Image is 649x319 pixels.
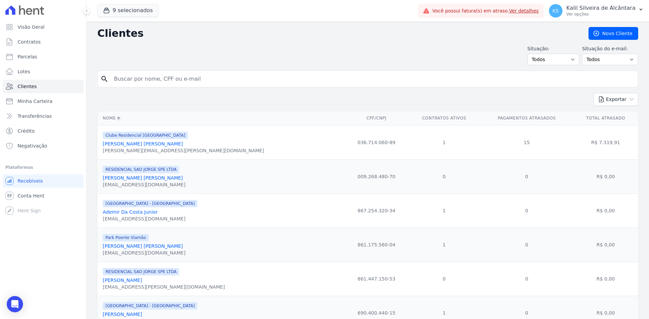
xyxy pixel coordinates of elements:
[480,262,573,296] td: 0
[408,125,480,159] td: 1
[408,159,480,193] td: 0
[97,4,159,17] button: 9 selecionados
[103,181,186,188] div: [EMAIL_ADDRESS][DOMAIN_NAME]
[103,234,149,241] span: Park Poente Viamão
[7,296,23,312] div: Open Intercom Messenger
[18,24,45,30] span: Visão Geral
[544,1,649,20] button: KS Kalil Silveira de Alcântara Ver opções
[408,193,480,228] td: 1
[97,27,578,39] h2: Clientes
[18,98,52,105] span: Minha Carteira
[567,5,635,11] p: Kalil Silveira de Alcântara
[18,128,35,134] span: Crédito
[3,174,83,188] a: Recebíveis
[567,11,635,17] p: Ver opções
[103,268,179,275] span: RESIDENCIAL SAO JORGE SPE LTDA
[480,159,573,193] td: 0
[3,109,83,123] a: Transferências
[3,65,83,78] a: Lotes
[3,20,83,34] a: Visão Geral
[345,228,408,262] td: 861.175.560-04
[103,249,186,256] div: [EMAIL_ADDRESS][DOMAIN_NAME]
[553,8,559,13] span: KS
[573,111,638,125] th: Total Atrasado
[110,72,635,86] input: Buscar por nome, CPF ou e-mail
[3,50,83,63] a: Parcelas
[5,163,81,171] div: Plataformas
[3,189,83,203] a: Conta Hent
[103,312,142,317] a: [PERSON_NAME]
[573,159,638,193] td: R$ 0,00
[103,175,183,181] a: [PERSON_NAME] [PERSON_NAME]
[588,27,638,40] a: Novo Cliente
[18,53,37,60] span: Parcelas
[103,215,197,222] div: [EMAIL_ADDRESS][DOMAIN_NAME]
[408,262,480,296] td: 0
[573,125,638,159] td: R$ 7.319,91
[103,243,183,249] a: [PERSON_NAME] [PERSON_NAME]
[408,228,480,262] td: 1
[3,35,83,49] a: Contratos
[345,159,408,193] td: 009.268.480-70
[18,38,41,45] span: Contratos
[480,228,573,262] td: 0
[18,83,37,90] span: Clientes
[345,193,408,228] td: 867.254.320-34
[3,124,83,138] a: Crédito
[480,125,573,159] td: 15
[103,209,158,215] a: Ademir Da Costa Junior
[573,193,638,228] td: R$ 0,00
[3,95,83,108] a: Minha Carteira
[18,68,30,75] span: Lotes
[3,139,83,153] a: Negativação
[103,132,188,139] span: Clube Residencial [GEOGRAPHIC_DATA]
[345,111,408,125] th: CPF/CNPJ
[18,142,47,149] span: Negativação
[103,277,142,283] a: [PERSON_NAME]
[527,45,579,52] label: Situação:
[100,75,109,83] i: search
[103,200,197,207] span: [GEOGRAPHIC_DATA] - [GEOGRAPHIC_DATA]
[573,262,638,296] td: R$ 0,00
[97,111,345,125] th: Nome
[432,7,539,15] span: Você possui fatura(s) em atraso.
[345,262,408,296] td: 861.447.150-53
[18,113,52,119] span: Transferências
[594,93,638,106] button: Exportar
[345,125,408,159] td: 036.714.060-89
[480,111,573,125] th: Pagamentos Atrasados
[573,228,638,262] td: R$ 0,00
[18,192,44,199] span: Conta Hent
[103,166,179,173] span: RESIDENCIAL SAO JORGE SPE LTDA
[3,80,83,93] a: Clientes
[582,45,638,52] label: Situação do e-mail:
[103,141,183,147] a: [PERSON_NAME] [PERSON_NAME]
[103,147,264,154] div: [PERSON_NAME][EMAIL_ADDRESS][PERSON_NAME][DOMAIN_NAME]
[103,284,225,290] div: [EMAIL_ADDRESS][PERSON_NAME][DOMAIN_NAME]
[480,193,573,228] td: 0
[103,302,197,310] span: [GEOGRAPHIC_DATA] - [GEOGRAPHIC_DATA]
[408,111,480,125] th: Contratos Ativos
[509,8,539,14] a: Ver detalhes
[18,178,43,184] span: Recebíveis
